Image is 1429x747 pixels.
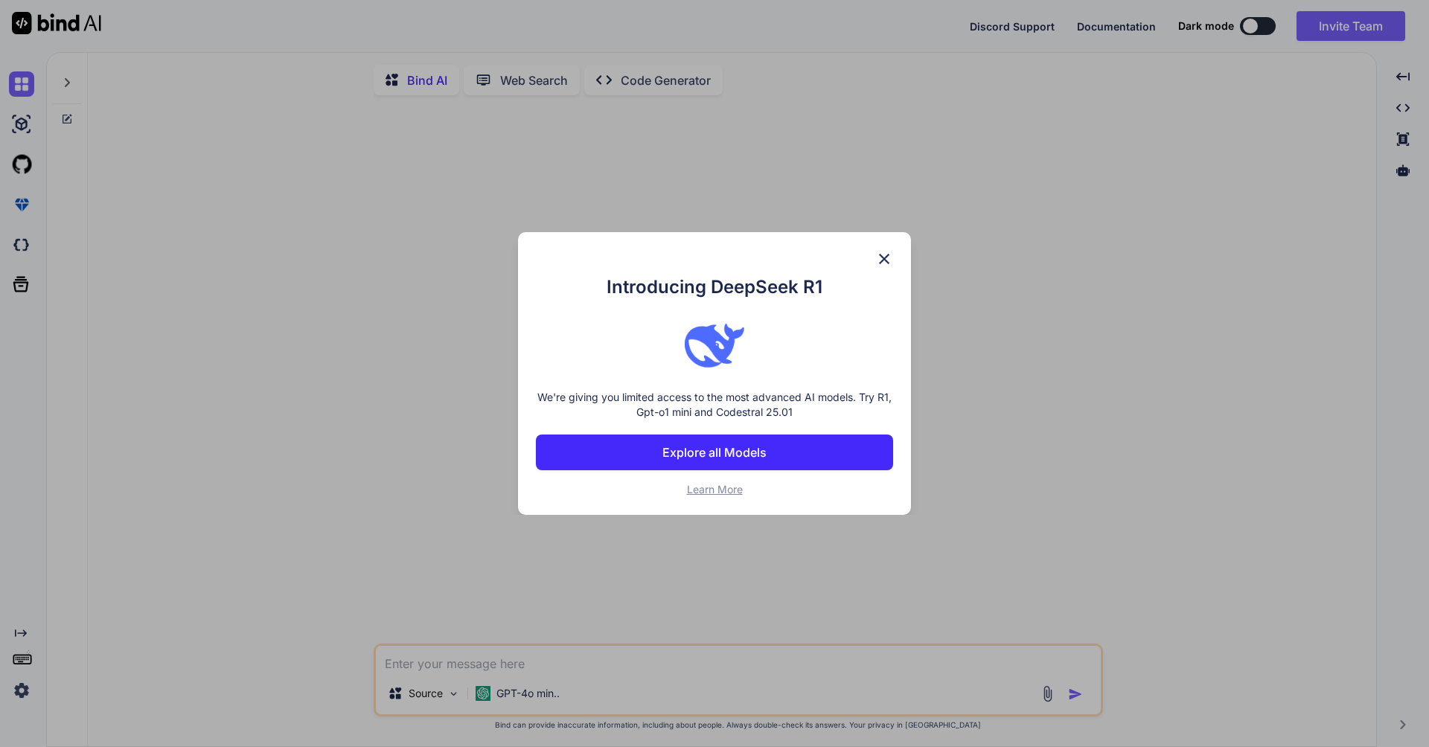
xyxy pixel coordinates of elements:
[536,274,893,301] h1: Introducing DeepSeek R1
[536,390,893,420] p: We're giving you limited access to the most advanced AI models. Try R1, Gpt-o1 mini and Codestral...
[875,250,893,268] img: close
[687,483,743,496] span: Learn More
[536,435,893,470] button: Explore all Models
[662,443,767,461] p: Explore all Models
[685,315,744,375] img: bind logo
